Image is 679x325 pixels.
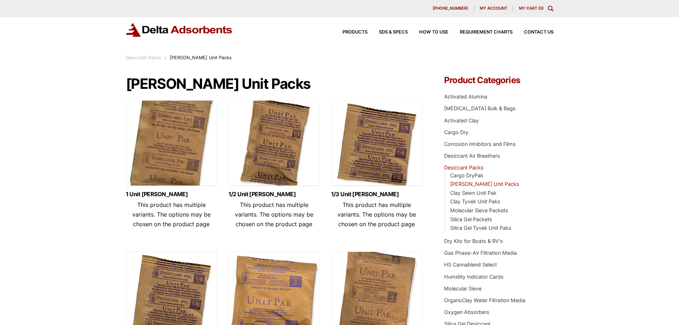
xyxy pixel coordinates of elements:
span: : [165,55,166,60]
span: [PERSON_NAME] Unit Packs [170,55,232,60]
a: Oxygen Absorbers [444,309,489,315]
span: Contact Us [524,30,554,35]
a: [MEDICAL_DATA] Bulk & Bags [444,105,516,111]
a: HS Cannablend Select [444,261,497,268]
a: Silica Gel Packets [450,216,492,222]
span: [PHONE_NUMBER] [433,6,468,10]
a: Desiccant Air Breathers [444,153,500,159]
a: Requirement Charts [448,30,513,35]
a: Corrosion Inhibitors and Films [444,141,516,147]
a: Desiccant Packs [126,55,161,60]
a: Molecular Sieve Packets [450,207,508,213]
a: Activated Clay [444,117,479,123]
h4: Product Categories [444,76,553,85]
a: Contact Us [513,30,554,35]
span: This product has multiple variants. The options may be chosen on the product page [132,201,211,228]
a: Products [331,30,367,35]
span: Products [343,30,367,35]
a: 1/2 Unit [PERSON_NAME] [228,191,320,197]
a: My Cart (0) [519,6,544,11]
a: Clay Sewn Unit Pak [450,190,497,196]
a: Silica Gel Tyvek Unit Paks [450,225,511,231]
a: [PERSON_NAME] Unit Packs [450,181,519,187]
a: Cargo Dry [444,129,468,135]
a: Gas Phase-Air Filtration Media [444,250,517,256]
span: How to Use [419,30,448,35]
div: Toggle Modal Content [548,6,554,11]
a: How to Use [408,30,448,35]
a: Molecular Sieve [444,285,482,291]
span: This product has multiple variants. The options may be chosen on the product page [338,201,416,228]
a: 1/3 Unit [PERSON_NAME] [331,191,422,197]
span: SDS & SPECS [379,30,408,35]
a: Dry Kits for Boats & RV's [444,238,503,244]
a: 1 Unit [PERSON_NAME] [126,191,217,197]
a: OrganoClay Water Filtration Media [444,297,525,303]
h1: [PERSON_NAME] Unit Packs [126,76,423,92]
a: Cargo DryPak [450,172,483,178]
a: Humidity Indicator Cards [444,274,504,280]
a: Desiccant Packs [444,164,484,171]
a: My account [474,6,513,11]
span: 0 [540,6,542,11]
a: [PHONE_NUMBER] [427,6,474,11]
a: Clay Tyvek Unit Paks [450,198,500,204]
img: Delta Adsorbents [126,23,233,37]
a: Activated Alumina [444,93,487,100]
span: This product has multiple variants. The options may be chosen on the product page [235,201,313,228]
a: SDS & SPECS [367,30,408,35]
span: My account [480,6,507,10]
span: Requirement Charts [460,30,513,35]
